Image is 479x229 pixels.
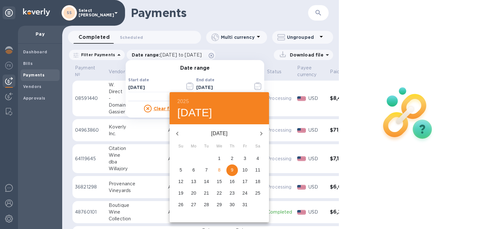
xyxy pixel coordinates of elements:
[178,178,183,185] p: 12
[177,106,212,119] button: [DATE]
[217,190,222,196] p: 22
[231,155,233,162] p: 2
[175,199,187,211] button: 26
[214,143,225,150] span: We
[252,153,264,164] button: 4
[255,190,260,196] p: 25
[239,153,251,164] button: 3
[191,201,196,208] p: 27
[204,190,209,196] p: 21
[191,178,196,185] p: 13
[226,188,238,199] button: 23
[175,188,187,199] button: 19
[191,190,196,196] p: 20
[180,167,182,173] p: 5
[217,201,222,208] p: 29
[192,167,195,173] p: 6
[252,164,264,176] button: 11
[252,188,264,199] button: 25
[231,167,233,173] p: 9
[230,190,235,196] p: 23
[201,143,212,150] span: Tu
[239,188,251,199] button: 24
[214,164,225,176] button: 8
[242,190,248,196] p: 24
[201,188,212,199] button: 21
[252,143,264,150] span: Sa
[178,190,183,196] p: 19
[204,178,209,185] p: 14
[188,199,199,211] button: 27
[226,176,238,188] button: 16
[201,176,212,188] button: 14
[175,176,187,188] button: 12
[188,188,199,199] button: 20
[226,153,238,164] button: 2
[217,178,222,185] p: 15
[255,167,260,173] p: 11
[242,167,248,173] p: 10
[226,164,238,176] button: 9
[205,167,208,173] p: 7
[244,155,246,162] p: 3
[214,176,225,188] button: 15
[230,178,235,185] p: 16
[177,97,189,106] button: 2025
[178,201,183,208] p: 26
[214,199,225,211] button: 29
[226,199,238,211] button: 30
[242,201,248,208] p: 31
[239,164,251,176] button: 10
[256,155,259,162] p: 4
[214,153,225,164] button: 1
[188,143,199,150] span: Mo
[204,201,209,208] p: 28
[175,143,187,150] span: Su
[242,178,248,185] p: 17
[252,176,264,188] button: 18
[185,130,254,137] p: [DATE]
[255,178,260,185] p: 18
[218,167,221,173] p: 8
[239,176,251,188] button: 17
[239,143,251,150] span: Fr
[239,199,251,211] button: 31
[226,143,238,150] span: Th
[188,164,199,176] button: 6
[201,164,212,176] button: 7
[218,155,221,162] p: 1
[214,188,225,199] button: 22
[201,199,212,211] button: 28
[175,164,187,176] button: 5
[230,201,235,208] p: 30
[188,176,199,188] button: 13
